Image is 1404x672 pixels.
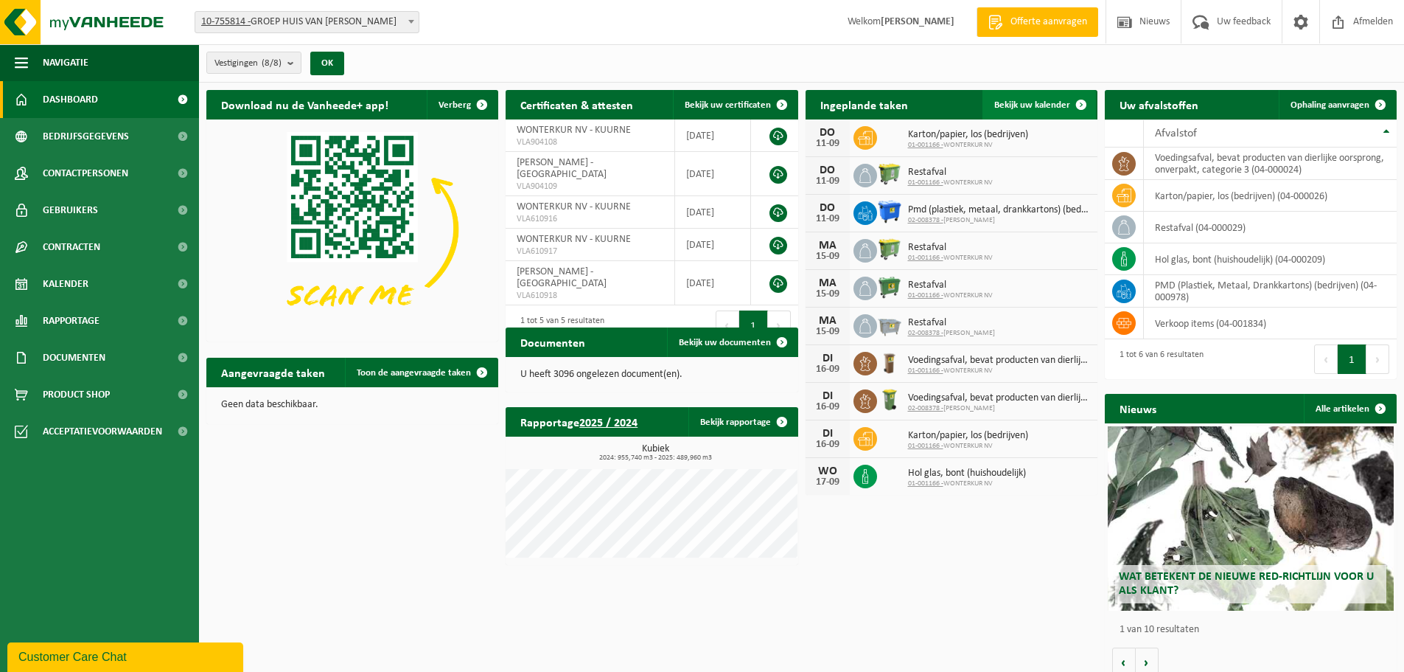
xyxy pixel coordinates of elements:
h2: Aangevraagde taken [206,358,340,387]
span: WONTERKUR NV [908,141,1028,150]
span: Voedingsafval, bevat producten van dierlijke oorsprong, onverpakt, categorie 3 [908,355,1090,367]
span: Afvalstof [1155,128,1197,139]
span: WONTERKUR NV [908,442,1028,451]
h2: Rapportage [506,407,652,436]
tcxspan: Call 01-001166 - via 3CX [908,291,943,299]
span: Bekijk uw kalender [994,100,1070,110]
span: Toon de aangevraagde taken [357,368,471,378]
div: DO [813,164,842,176]
h2: Ingeplande taken [806,90,923,119]
strong: [PERSON_NAME] [881,16,954,27]
span: Ophaling aanvragen [1291,100,1369,110]
div: DI [813,390,842,402]
img: Download de VHEPlus App [206,119,498,339]
td: karton/papier, los (bedrijven) (04-000026) [1144,180,1397,212]
count: (8/8) [262,58,282,68]
span: 2024: 955,740 m3 - 2025: 489,960 m3 [513,454,797,462]
p: Geen data beschikbaar. [221,400,483,410]
span: WONTERKUR NV - KUURNE [517,125,631,136]
div: 17-09 [813,477,842,488]
div: 16-09 [813,402,842,412]
span: Offerte aanvragen [1007,15,1091,30]
span: Contactpersonen [43,155,128,192]
button: Previous [716,311,739,340]
tcxspan: Call 02-008378 - via 3CX [908,329,943,337]
td: voedingsafval, bevat producten van dierlijke oorsprong, onverpakt, categorie 3 (04-000024) [1144,148,1397,180]
span: VLA610918 [517,290,663,302]
img: WB-0140-HPE-BN-01 [877,350,902,375]
span: [PERSON_NAME] - [GEOGRAPHIC_DATA] [517,266,607,289]
td: [DATE] [675,261,751,305]
td: [DATE] [675,229,751,261]
a: Wat betekent de nieuwe RED-richtlijn voor u als klant? [1108,426,1394,611]
span: Navigatie [43,44,88,81]
span: WONTERKUR NV [908,367,1090,375]
img: WB-1100-HPE-BE-01 [877,199,902,224]
h2: Nieuws [1105,394,1171,423]
td: verkoop items (04-001834) [1144,308,1397,339]
tcxspan: Call 02-008378 - via 3CX [908,216,943,224]
span: WONTERKUR NV - KUURNE [517,234,631,245]
span: 10-755814 - GROEP HUIS VAN WONTERGHEM [195,12,419,32]
span: Voedingsafval, bevat producten van dierlijke oorsprong, onverpakt, categorie 3 [908,392,1090,404]
h3: Kubiek [513,444,797,462]
a: Bekijk uw documenten [667,328,797,357]
span: Bekijk uw documenten [679,338,771,347]
td: [DATE] [675,152,751,196]
span: [PERSON_NAME] [908,216,1090,225]
div: DO [813,202,842,214]
div: 11-09 [813,176,842,187]
span: [PERSON_NAME] [908,329,995,338]
a: Bekijk uw kalender [982,90,1096,119]
span: [PERSON_NAME] - [GEOGRAPHIC_DATA] [517,157,607,180]
a: Ophaling aanvragen [1279,90,1395,119]
span: Contracten [43,229,100,266]
div: 1 tot 5 van 5 resultaten [513,309,604,342]
span: WONTERKUR NV [908,254,993,263]
div: MA [813,315,842,327]
button: Previous [1314,344,1338,374]
tcxspan: Call 01-001166 - via 3CX [908,479,943,488]
span: Restafval [908,317,995,329]
button: 1 [739,311,768,340]
span: Restafval [908,242,993,254]
h2: Uw afvalstoffen [1105,90,1213,119]
div: WO [813,465,842,477]
span: Bedrijfsgegevens [43,118,129,155]
a: Bekijk uw certificaten [673,90,797,119]
h2: Certificaten & attesten [506,90,648,119]
img: WB-0660-HPE-GN-50 [877,237,902,262]
span: VLA610916 [517,213,663,225]
img: WB-0660-HPE-GN-01 [877,274,902,299]
span: VLA904108 [517,136,663,148]
div: MA [813,240,842,252]
button: Verberg [427,90,497,119]
div: 16-09 [813,440,842,450]
span: Restafval [908,167,993,179]
div: 16-09 [813,364,842,375]
span: WONTERKUR NV - KUURNE [517,201,631,212]
img: WB-0140-HPE-GN-50 [877,387,902,412]
img: WB-0660-HPE-GN-50 [877,162,902,187]
span: WONTERKUR NV [908,291,993,300]
a: Offerte aanvragen [977,7,1098,37]
tcxspan: Call 10-755814 - via 3CX [201,16,251,27]
td: restafval (04-000029) [1144,212,1397,243]
tcxspan: Call 01-001166 - via 3CX [908,179,943,187]
iframe: chat widget [7,640,246,672]
span: Karton/papier, los (bedrijven) [908,129,1028,141]
button: Next [768,311,791,340]
span: WONTERKUR NV [908,179,993,187]
span: Gebruikers [43,192,98,229]
tcxspan: Call 01-001166 - via 3CX [908,442,943,450]
span: Kalender [43,266,88,302]
span: Product Shop [43,376,110,413]
tcxspan: Call 01-001166 - via 3CX [908,254,943,262]
a: Bekijk rapportage [688,407,797,437]
div: 11-09 [813,214,842,224]
div: 15-09 [813,327,842,337]
tcxspan: Call 01-001166 - via 3CX [908,367,943,375]
div: 1 tot 6 van 6 resultaten [1112,343,1204,375]
h2: Download nu de Vanheede+ app! [206,90,403,119]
